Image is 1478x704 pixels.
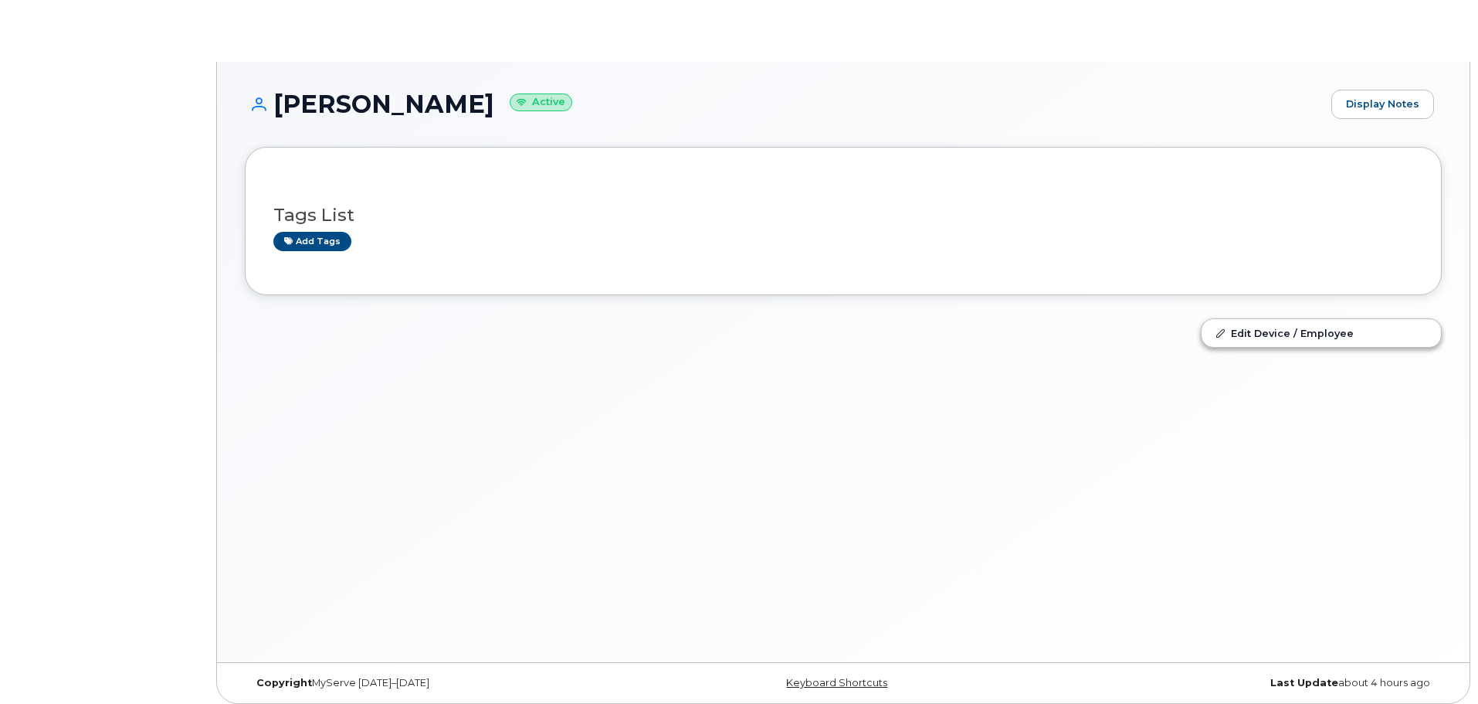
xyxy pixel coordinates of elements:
div: about 4 hours ago [1042,677,1442,689]
a: Add tags [273,232,351,251]
h1: [PERSON_NAME] [245,90,1324,117]
div: MyServe [DATE]–[DATE] [245,677,644,689]
a: Display Notes [1331,90,1434,119]
a: Edit Device / Employee [1202,319,1441,347]
strong: Last Update [1270,677,1338,689]
h3: Tags List [273,206,1413,225]
small: Active [510,94,572,111]
strong: Copyright [256,677,312,689]
a: Keyboard Shortcuts [786,677,887,689]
